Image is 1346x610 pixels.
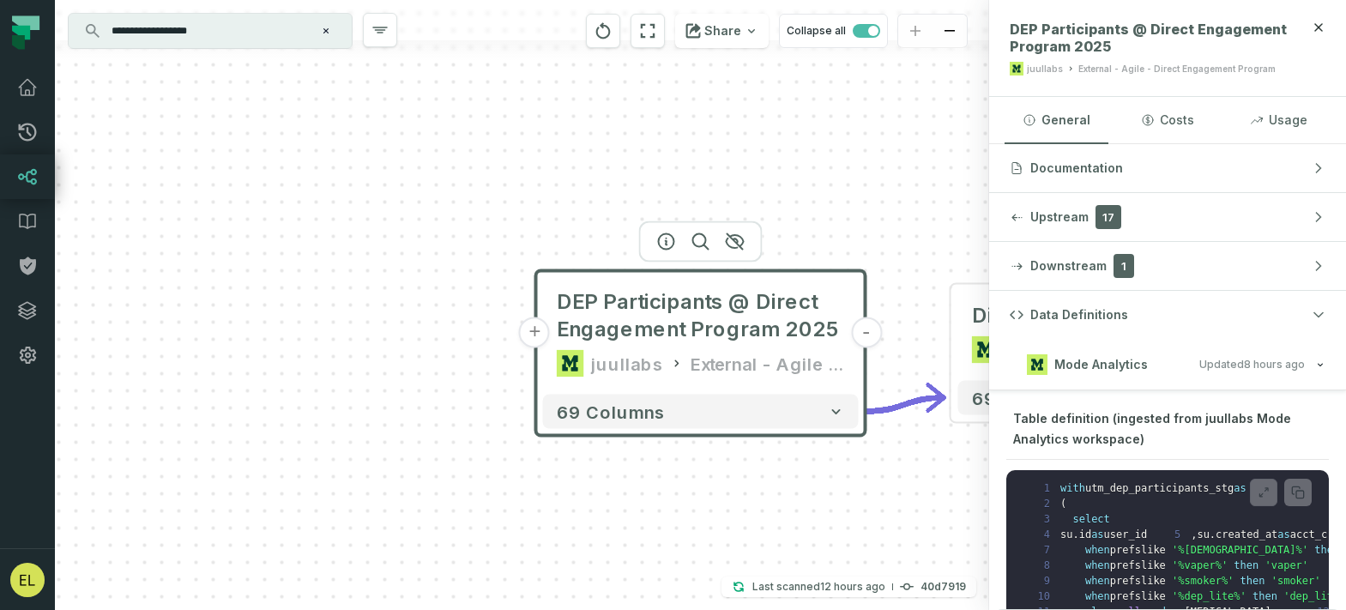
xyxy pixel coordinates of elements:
span: Mode Analytics [1054,356,1148,373]
div: juullabs [591,350,663,377]
button: - [851,317,882,348]
span: 3 [1017,511,1060,527]
span: 5 [1147,527,1191,542]
span: su [1060,528,1072,541]
span: '%[DEMOGRAPHIC_DATA]%' [1172,544,1308,556]
span: when [1085,590,1110,602]
span: DEP Participants @ Direct Engagement Program 2025 [557,288,845,343]
span: 9 [1017,573,1060,589]
button: Data Definitions [989,291,1346,339]
g: Edge from 48a62765931649c51cba6a34e9670b88 to 179b29ac89ce9957908478d6fffe0e88 [866,398,945,412]
span: when [1085,575,1110,587]
span: Documentation [1030,160,1123,177]
span: prefs [1110,559,1141,571]
span: prefs [1110,575,1141,587]
button: General [1005,97,1108,143]
span: 7 [1017,542,1060,558]
span: prefs [1110,590,1141,602]
span: user_id [1104,528,1148,541]
span: with [1060,482,1085,494]
span: select [1072,513,1109,525]
img: avatar of Eddie Lam [10,563,45,597]
button: Share [675,14,769,48]
span: Upstream [1030,208,1089,226]
span: '%smoker%' [1172,575,1234,587]
span: when [1085,544,1110,556]
span: 69 columns [557,402,665,422]
span: 1 [1114,254,1134,278]
div: External - Agile - Direct Engagement Program [1078,63,1276,75]
span: 17 [1096,205,1121,229]
h4: 40d7919 [920,582,966,592]
span: like [1141,590,1166,602]
span: 'vaper' [1265,559,1308,571]
span: ( [1060,498,1066,510]
span: prefs [1110,544,1141,556]
relative-time: Sep 29, 2025, 1:02 AM PDT [1244,358,1305,371]
span: 10 [1017,589,1060,604]
button: Mode AnalyticsUpdated[DATE] 1:02:53 AM [1010,353,1325,376]
span: then [1252,590,1277,602]
span: 69 columns [972,388,1080,408]
p: Last scanned [752,578,885,595]
span: 2 [1017,496,1060,511]
span: Direct Engagemen [972,302,1101,329]
span: utm_dep_participants_stg [1085,482,1234,494]
span: as [1234,482,1246,494]
span: 1 [1017,480,1060,496]
span: 4 [1017,527,1060,542]
span: when [1085,559,1110,571]
relative-time: Sep 28, 2025, 8:15 PM PDT [820,580,885,593]
span: like [1141,544,1166,556]
span: created_at [1216,528,1277,541]
button: zoom out [933,15,967,48]
span: 8 [1017,558,1060,573]
div: juullabs [1027,63,1063,75]
button: Usage [1227,97,1331,143]
div: External - Agile - Direct Engagement Program [691,350,845,377]
span: su [1197,528,1209,541]
span: 'smoker' [1271,575,1321,587]
span: Updated [1199,358,1305,371]
span: then [1314,544,1339,556]
button: Downstream1 [989,242,1346,290]
span: '%dep_lite%' [1172,590,1246,602]
span: like [1141,559,1166,571]
span: Data Definitions [1030,306,1128,323]
div: Direct Engagement Program 2025 [972,302,1260,329]
span: . [1072,528,1078,541]
button: Costs [1115,97,1219,143]
button: Last scanned[DATE] 8:15:52 PM40d7919 [721,577,976,597]
span: '%vaper%' [1172,559,1228,571]
button: Collapse all [779,14,888,48]
span: as [1091,528,1103,541]
button: Clear search query [317,22,335,39]
span: id [1079,528,1091,541]
button: Documentation [989,144,1346,192]
span: Downstream [1030,257,1107,275]
button: + [519,317,550,348]
span: 'dep_lite' [1283,590,1345,602]
span: DEP Participants @ Direct Engagement Program 2025 [1010,21,1288,55]
span: then [1240,575,1265,587]
button: Upstream17 [989,193,1346,241]
span: . [1210,528,1216,541]
span: as [1277,528,1289,541]
span: , [1191,528,1197,541]
span: like [1141,575,1166,587]
span: Table definition (ingested from juullabs Mode Analytics workspace) [1013,411,1291,446]
span: then [1234,559,1258,571]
